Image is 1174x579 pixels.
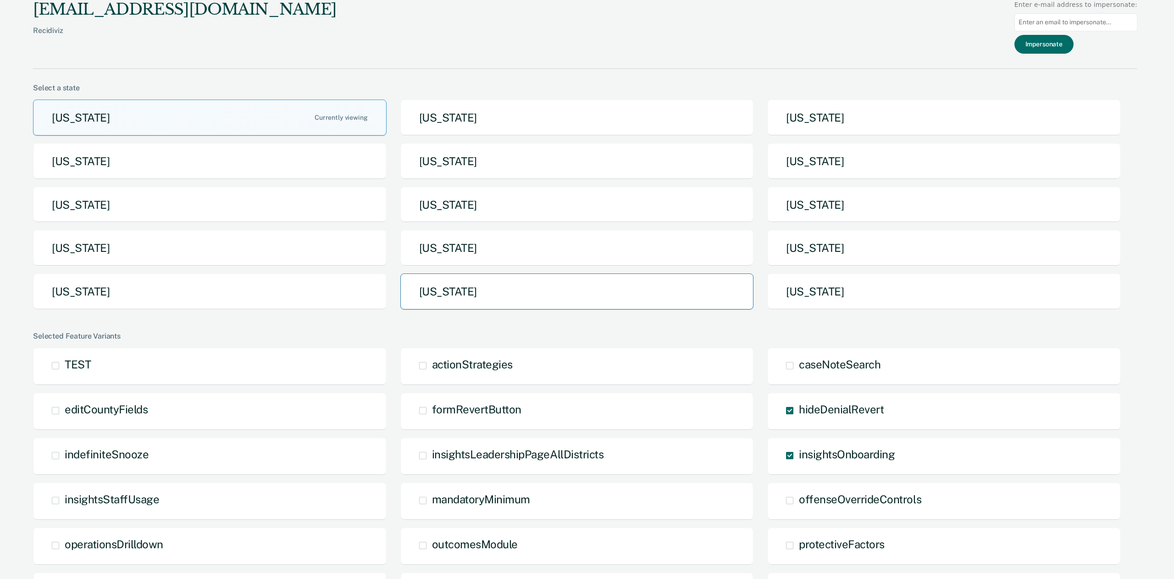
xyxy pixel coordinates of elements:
[432,493,530,506] span: mandatoryMinimum
[432,448,604,461] span: insightsLeadershipPageAllDistricts
[65,493,159,506] span: insightsStaffUsage
[432,358,513,371] span: actionStrategies
[432,403,521,416] span: formRevertButton
[33,273,387,310] button: [US_STATE]
[33,84,1137,92] div: Select a state
[799,403,884,416] span: hideDenialRevert
[33,26,337,50] div: Recidiviz
[65,448,149,461] span: indefiniteSnooze
[65,538,163,551] span: operationsDrilldown
[799,358,880,371] span: caseNoteSearch
[33,143,387,179] button: [US_STATE]
[400,187,754,223] button: [US_STATE]
[400,230,754,266] button: [US_STATE]
[767,230,1121,266] button: [US_STATE]
[65,403,148,416] span: editCountyFields
[799,538,885,551] span: protectiveFactors
[65,358,91,371] span: TEST
[33,332,1137,340] div: Selected Feature Variants
[1014,13,1137,31] input: Enter an email to impersonate...
[799,448,895,461] span: insightsOnboarding
[33,230,387,266] button: [US_STATE]
[767,187,1121,223] button: [US_STATE]
[767,273,1121,310] button: [US_STATE]
[400,143,754,179] button: [US_STATE]
[33,100,387,136] button: [US_STATE]
[400,273,754,310] button: [US_STATE]
[33,187,387,223] button: [US_STATE]
[1014,35,1074,54] button: Impersonate
[767,143,1121,179] button: [US_STATE]
[400,100,754,136] button: [US_STATE]
[432,538,518,551] span: outcomesModule
[799,493,921,506] span: offenseOverrideControls
[767,100,1121,136] button: [US_STATE]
